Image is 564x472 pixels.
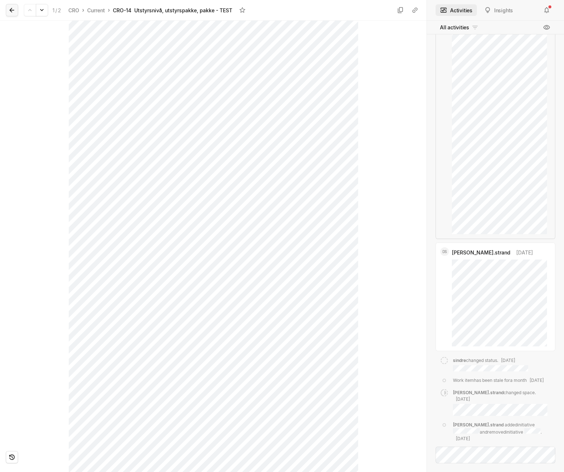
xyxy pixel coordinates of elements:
[440,24,469,31] span: All activities
[82,7,84,14] div: ›
[55,7,57,13] span: /
[453,390,504,395] span: [PERSON_NAME].strand
[113,7,131,14] div: CRO-14
[480,4,517,16] button: Insights
[453,377,544,384] div: Work item has been stale for a month
[134,7,232,14] div: Utstyrsnivå, utstyrspakke, pakke - TEST
[52,7,61,14] div: 1 2
[456,436,470,441] span: [DATE]
[436,22,483,33] button: All activities
[501,358,515,363] span: [DATE]
[453,422,504,427] span: [PERSON_NAME].strand
[453,358,466,363] span: sindre
[456,396,470,402] span: [DATE]
[452,249,510,256] span: [PERSON_NAME].strand
[516,249,533,256] span: [DATE]
[436,4,477,16] button: Activities
[86,5,106,15] a: Current
[453,422,551,442] div: added initiative and removed initiative .
[442,247,447,256] span: DS
[67,5,81,15] a: CRO
[453,357,528,371] div: changed status .
[68,7,79,14] div: CRO
[108,7,110,14] div: ›
[453,389,551,416] div: changed space .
